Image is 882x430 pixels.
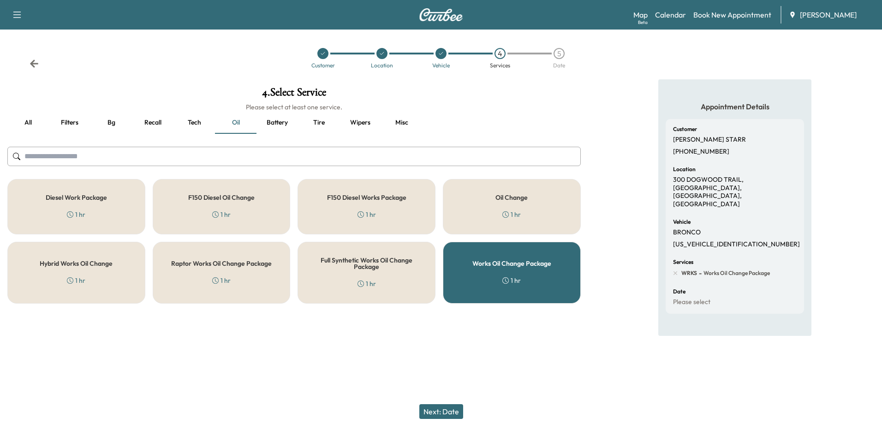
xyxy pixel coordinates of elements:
h5: Raptor Works Oil Change Package [171,260,272,267]
div: Vehicle [432,63,450,68]
h5: F150 Diesel Oil Change [188,194,255,201]
div: 1 hr [212,276,231,285]
div: Customer [311,63,335,68]
p: Please select [673,298,710,306]
p: 300 DOGWOOD TRAIL, [GEOGRAPHIC_DATA], [GEOGRAPHIC_DATA], [GEOGRAPHIC_DATA] [673,176,797,208]
h5: Diesel Work Package [46,194,107,201]
a: Calendar [655,9,686,20]
button: Next: Date [419,404,463,419]
button: Tech [173,112,215,134]
span: [PERSON_NAME] [800,9,857,20]
div: 1 hr [212,210,231,219]
h6: Date [673,289,685,294]
h1: 4 . Select Service [7,87,581,102]
div: 1 hr [502,210,521,219]
div: 1 hr [67,210,85,219]
h6: Please select at least one service. [7,102,581,112]
button: Tire [298,112,340,134]
div: Beta [638,19,648,26]
p: [PERSON_NAME] STARR [673,136,746,144]
h5: Appointment Details [666,102,804,112]
h5: Works Oil Change Package [472,260,551,267]
span: - [697,269,702,278]
div: Services [490,63,510,68]
div: basic tabs example [7,112,581,134]
p: [US_VEHICLE_IDENTIFICATION_NUMBER] [673,240,800,249]
span: WRKS [681,269,697,277]
h5: Full Synthetic Works Oil Change Package [313,257,420,270]
h5: Hybrid Works Oil Change [40,260,113,267]
button: Bg [90,112,132,134]
button: Battery [256,112,298,134]
h5: Oil Change [495,194,528,201]
button: Misc [381,112,423,134]
div: Location [371,63,393,68]
button: Recall [132,112,173,134]
span: Works Oil Change Package [702,269,770,277]
div: Back [30,59,39,68]
button: Oil [215,112,256,134]
p: [PHONE_NUMBER] [673,148,729,156]
div: 5 [554,48,565,59]
button: Wipers [340,112,381,134]
div: 1 hr [358,279,376,288]
h5: F150 Diesel Works Package [327,194,406,201]
div: Date [553,63,565,68]
div: 1 hr [67,276,85,285]
button: Filters [49,112,90,134]
a: MapBeta [633,9,648,20]
h6: Vehicle [673,219,691,225]
div: 1 hr [358,210,376,219]
h6: Services [673,259,693,265]
button: all [7,112,49,134]
h6: Location [673,167,696,172]
h6: Customer [673,126,697,132]
img: Curbee Logo [419,8,463,21]
a: Book New Appointment [693,9,771,20]
p: BRONCO [673,228,701,237]
div: 4 [495,48,506,59]
div: 1 hr [502,276,521,285]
